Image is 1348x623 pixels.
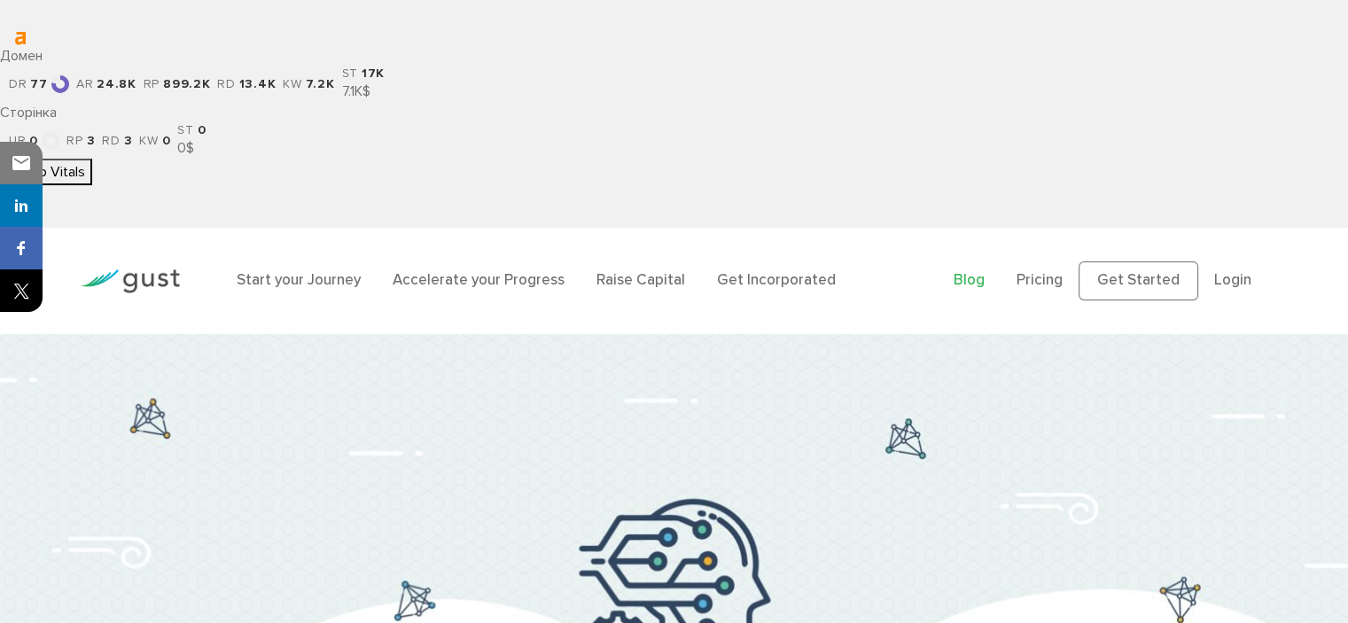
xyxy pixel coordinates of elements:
span: rd [217,77,235,91]
a: Raise Capital [596,271,685,289]
span: kw [283,77,301,91]
img: Gust Logo [81,269,180,293]
span: 17K [362,66,385,81]
span: kw [139,134,158,148]
span: dr [9,77,27,91]
a: ur0 [9,132,59,150]
span: 77 [30,77,47,91]
span: 0 [29,134,38,148]
a: Blog [954,271,985,289]
a: st17K [341,66,385,81]
a: rp899.2K [144,77,211,91]
span: 0 [198,123,206,137]
span: 3 [124,134,133,148]
div: 7.1K$ [341,81,385,102]
span: st [177,123,193,137]
a: Get Incorporated [717,271,836,289]
a: Get Started [1079,261,1198,300]
span: ur [9,134,26,148]
span: 7.2K [306,77,335,91]
span: rd [102,134,120,148]
span: 899.2K [163,77,210,91]
a: kw0 [139,134,170,148]
span: 13.4K [239,77,277,91]
span: 3 [87,134,96,148]
span: 0 [162,134,171,148]
a: Login [1214,271,1251,289]
span: ar [76,77,93,91]
span: st [341,66,357,81]
a: ar24.8K [76,77,136,91]
a: Pricing [1017,271,1063,289]
a: Accelerate your Progress [393,271,565,289]
span: rp [66,134,82,148]
a: dr77 [9,75,69,93]
div: 0$ [177,137,206,159]
span: 24.8K [97,77,136,91]
a: kw7.2K [283,77,334,91]
a: rd13.4K [217,77,276,91]
a: Start your Journey [237,271,361,289]
a: rp3 [66,134,95,148]
a: st0 [177,123,206,137]
span: Web Vitals [19,163,85,180]
a: rd3 [102,134,132,148]
span: rp [144,77,160,91]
